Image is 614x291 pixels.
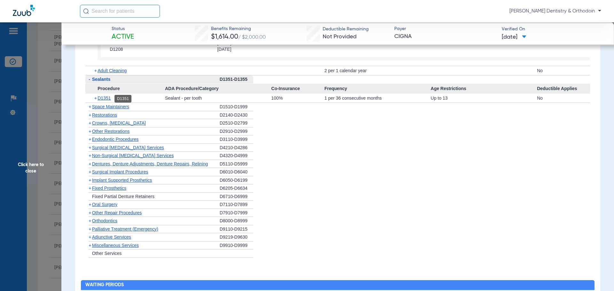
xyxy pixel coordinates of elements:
[92,77,111,82] span: Sealants
[92,226,158,232] span: Palliative Treatment (Emergency)
[89,129,91,134] span: +
[89,186,91,191] span: +
[324,84,430,94] span: Frequency
[537,94,590,103] div: No
[220,217,253,225] div: D8000-D8999
[220,135,253,144] div: D3110-D3999
[89,178,91,183] span: +
[92,161,208,166] span: Dentures, Denture Adjustments, Denture Repairs, Relining
[83,8,89,14] img: Search Icon
[238,35,266,40] span: / $2,000.00
[92,210,142,215] span: Other Repair Procedures
[92,218,117,223] span: Orthodontics
[502,33,526,41] span: [DATE]
[89,243,91,248] span: +
[509,8,601,14] span: [PERSON_NAME] Dentistry & Orthodoin
[217,46,253,52] span: [DATE]
[220,209,253,217] div: D7910-D7999
[92,104,129,109] span: Space Maintainers
[271,94,324,103] div: 100%
[94,66,98,75] span: +
[89,202,91,207] span: +
[89,218,91,223] span: +
[92,169,148,174] span: Surgical Implant Procedures
[220,233,253,241] div: D9219-D9630
[89,169,91,174] span: +
[92,153,174,158] span: Non-Surgical [MEDICAL_DATA] Services
[323,34,357,40] span: Not Provided
[89,112,91,118] span: +
[537,66,590,75] div: No
[324,94,430,103] div: 1 per 36 consecutive months
[92,112,117,118] span: Restorations
[220,75,253,84] div: D1351-D1355
[81,280,595,290] h2: Waiting Periods
[220,168,253,176] div: D6010-D6040
[220,201,253,209] div: D7110-D7899
[220,111,253,119] div: D2140-D2430
[431,84,537,94] span: Age Restrictions
[92,186,126,191] span: Fixed Prosthetics
[220,152,253,160] div: D4320-D4999
[13,5,35,16] img: Zuub Logo
[537,84,590,94] span: Deductible Applies
[112,33,134,42] span: Active
[110,46,146,52] span: D1208
[89,234,91,240] span: +
[89,226,91,232] span: +
[502,26,604,33] span: Verified On
[98,96,111,101] span: D1351
[211,26,266,32] span: Benefits Remaining
[582,260,614,291] iframe: Chat Widget
[220,103,253,111] div: D1510-D1999
[85,84,165,94] span: Procedure
[271,84,324,94] span: Co-Insurance
[394,26,496,32] span: Payer
[394,33,496,41] span: CIGNA
[220,144,253,152] div: D4210-D4286
[89,137,91,142] span: +
[89,145,91,150] span: +
[80,5,160,18] input: Search for patients
[323,26,369,33] span: Deductible Remaining
[220,160,253,168] div: D5110-D5999
[92,137,139,142] span: Endodontic Procedures
[89,153,91,158] span: +
[92,234,131,240] span: Adjunctive Services
[92,202,117,207] span: Oral Surgery
[94,94,98,103] span: +
[112,26,134,32] span: Status
[89,104,91,109] span: +
[220,225,253,234] div: D9110-D9215
[220,241,253,250] div: D9910-D9999
[92,243,139,248] span: Miscellaneous Services
[89,120,91,126] span: +
[211,34,238,40] span: $1,614.00
[92,120,146,126] span: Crowns, [MEDICAL_DATA]
[98,68,127,73] span: Adult Cleaning
[114,95,131,103] div: D1351
[92,194,154,199] span: Fixed Partial Denture Retainers
[220,119,253,127] div: D2510-D2799
[89,77,90,82] span: -
[220,193,253,201] div: D6710-D6999
[431,94,537,103] div: Up to 13
[92,251,122,256] span: Other Services
[220,176,253,185] div: D6050-D6199
[165,84,271,94] span: ADA Procedure/Category
[165,94,271,103] div: Sealant - per tooth
[92,178,152,183] span: Implant Supported Prosthetics
[92,145,164,150] span: Surgical [MEDICAL_DATA] Services
[220,184,253,193] div: D6205-D6634
[89,161,91,166] span: +
[89,210,91,215] span: +
[220,127,253,136] div: D2910-D2999
[92,129,130,134] span: Other Restorations
[324,66,430,75] div: 2 per 1 calendar year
